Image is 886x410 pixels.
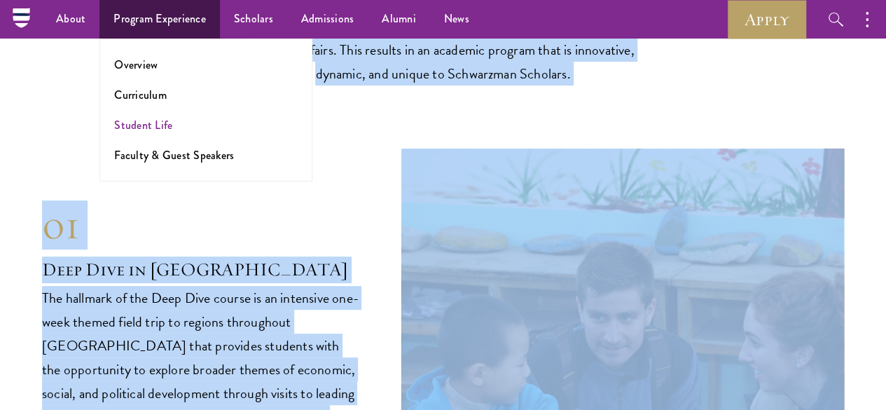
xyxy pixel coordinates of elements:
[114,87,167,103] a: Curriculum
[114,147,234,163] a: Faculty & Guest Speakers
[42,200,359,250] div: 01
[114,117,172,133] a: Student Life
[42,257,359,283] h2: Deep Dive in [GEOGRAPHIC_DATA]
[114,57,158,73] a: Overview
